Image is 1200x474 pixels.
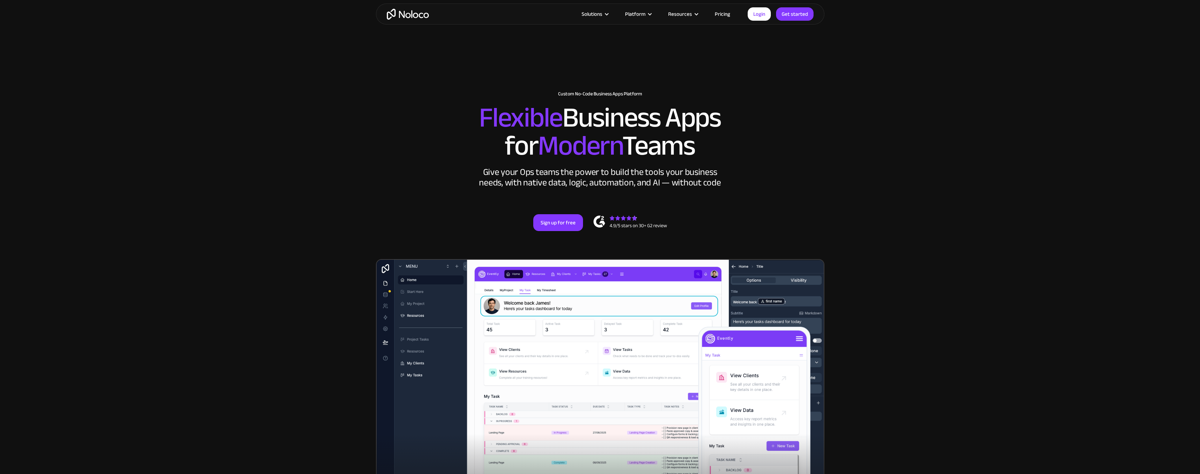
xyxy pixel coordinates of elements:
h2: Business Apps for Teams [383,104,817,160]
a: Login [748,7,771,21]
div: Give your Ops teams the power to build the tools your business needs, with native data, logic, au... [478,167,723,188]
div: Resources [668,9,692,19]
div: Platform [616,9,659,19]
a: Sign up for free [533,214,583,231]
a: home [387,9,429,20]
div: Solutions [582,9,602,19]
span: Flexible [479,92,562,144]
div: Platform [625,9,645,19]
h1: Custom No-Code Business Apps Platform [383,91,817,97]
div: Resources [659,9,706,19]
span: Modern [538,120,622,172]
div: Solutions [573,9,616,19]
a: Pricing [706,9,739,19]
a: Get started [776,7,814,21]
